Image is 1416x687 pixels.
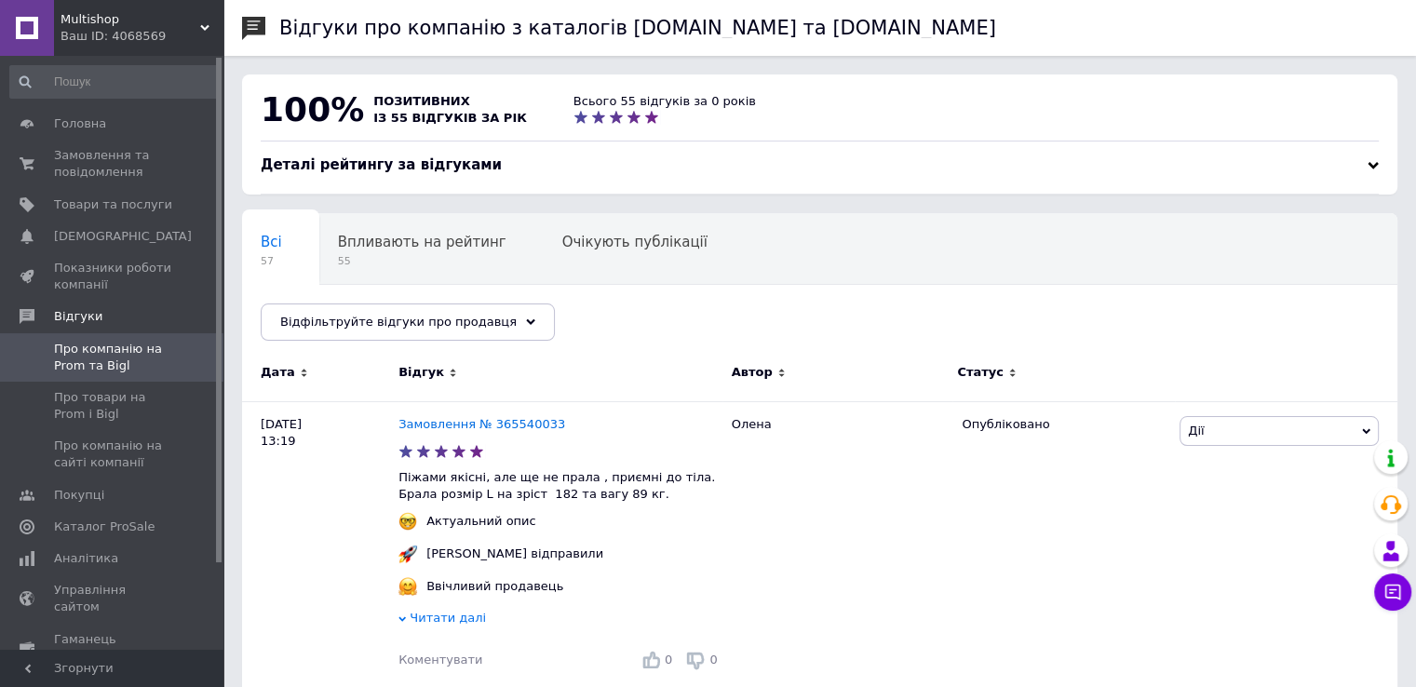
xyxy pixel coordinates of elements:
[9,65,220,99] input: Пошук
[261,234,282,250] span: Всі
[54,308,102,325] span: Відгуки
[54,147,172,181] span: Замовлення та повідомлення
[410,611,486,625] span: Читати далі
[398,469,722,503] p: Піжами якісні, але ще не прала , приємні до тіла. Брала розмір L на зріст 182 та вагу 89 кг.
[54,582,172,615] span: Управління сайтом
[398,417,565,431] a: Замовлення № 365540033
[279,17,996,39] h1: Відгуки про компанію з каталогів [DOMAIN_NAME] та [DOMAIN_NAME]
[573,93,756,110] div: Всього 55 відгуків за 0 років
[422,546,608,562] div: [PERSON_NAME] відправили
[398,545,417,563] img: :rocket:
[562,234,708,250] span: Очікують публікації
[1374,573,1411,611] button: Чат з покупцем
[54,196,172,213] span: Товари та послуги
[54,228,192,245] span: [DEMOGRAPHIC_DATA]
[338,234,506,250] span: Впливають на рейтинг
[398,652,482,668] div: Коментувати
[54,115,106,132] span: Головна
[280,315,517,329] span: Відфільтруйте відгуки про продавця
[665,653,672,667] span: 0
[242,285,487,356] div: Опубліковані без коментаря
[398,512,417,531] img: :nerd_face:
[1188,424,1204,438] span: Дії
[54,631,172,665] span: Гаманець компанії
[261,254,282,268] span: 57
[54,550,118,567] span: Аналітика
[338,254,506,268] span: 55
[54,260,172,293] span: Показники роботи компанії
[732,364,773,381] span: Автор
[261,304,450,321] span: Опубліковані без комен...
[61,28,223,45] div: Ваш ID: 4068569
[261,90,364,128] span: 100%
[261,364,295,381] span: Дата
[398,364,444,381] span: Відгук
[962,416,1166,433] div: Опубліковано
[398,610,722,631] div: Читати далі
[54,487,104,504] span: Покупці
[54,519,155,535] span: Каталог ProSale
[398,653,482,667] span: Коментувати
[709,653,717,667] span: 0
[373,111,527,125] span: із 55 відгуків за рік
[54,341,172,374] span: Про компанію на Prom та Bigl
[261,156,502,173] span: Деталі рейтингу за відгуками
[373,94,470,108] span: позитивних
[422,513,541,530] div: Актуальний опис
[422,578,568,595] div: Ввічливий продавець
[54,438,172,471] span: Про компанію на сайті компанії
[957,364,1004,381] span: Статус
[398,577,417,596] img: :hugging_face:
[261,155,1379,175] div: Деталі рейтингу за відгуками
[54,389,172,423] span: Про товари на Prom і Bigl
[61,11,200,28] span: Multishop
